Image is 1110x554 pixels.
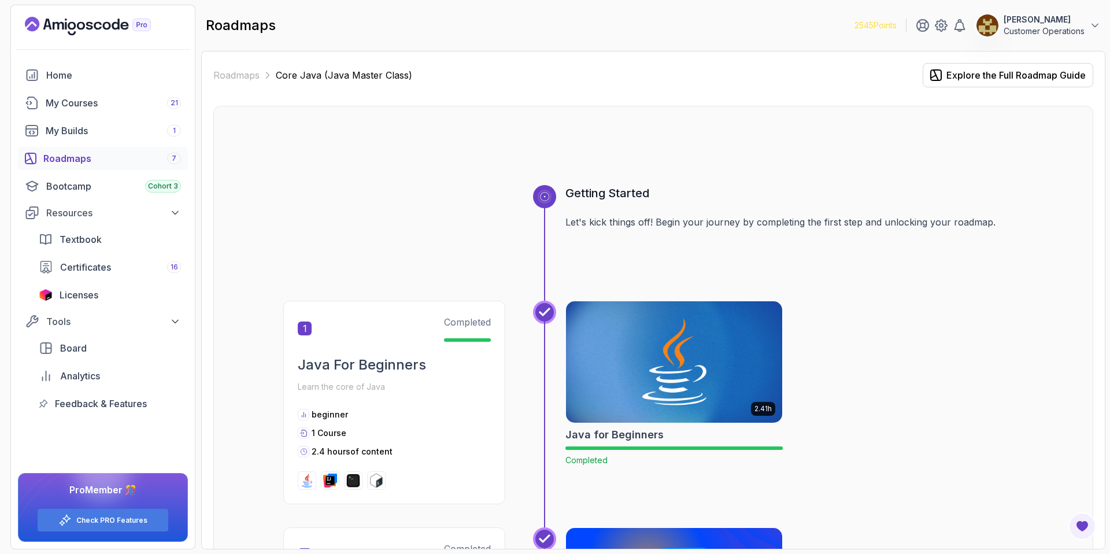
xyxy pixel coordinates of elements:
button: Check PRO Features [37,508,169,532]
p: 2.41h [754,404,772,413]
a: analytics [32,364,188,387]
span: Licenses [60,288,98,302]
button: Open Feedback Button [1068,512,1096,540]
a: certificates [32,256,188,279]
a: bootcamp [18,175,188,198]
div: Tools [46,315,181,328]
span: Feedback & Features [55,397,147,411]
span: Completed [565,455,608,465]
div: Bootcamp [46,179,181,193]
a: Roadmaps [213,68,260,82]
a: courses [18,91,188,115]
h3: Getting Started [565,185,1023,201]
span: Completed [444,316,491,328]
span: 21 [171,98,178,108]
h2: Java For Beginners [298,356,491,374]
button: Resources [18,202,188,223]
a: board [32,337,188,360]
p: Learn the core of Java [298,379,491,395]
span: Cohort 3 [148,182,178,191]
div: Explore the Full Roadmap Guide [946,68,1086,82]
a: Check PRO Features [76,516,147,525]
img: terminal logo [346,474,360,487]
a: Java for Beginners card2.41hJava for BeginnersCompleted [565,301,783,466]
p: beginner [312,409,348,420]
p: [PERSON_NAME] [1004,14,1085,25]
span: Analytics [60,369,100,383]
a: Landing page [25,17,177,35]
span: 1 [173,126,176,135]
img: Java for Beginners card [566,301,782,423]
a: feedback [32,392,188,415]
button: user profile image[PERSON_NAME]Customer Operations [976,14,1101,37]
img: bash logo [369,474,383,487]
div: Resources [46,206,181,220]
span: 1 Course [312,428,346,438]
span: 7 [172,154,176,163]
img: java logo [300,474,314,487]
a: home [18,64,188,87]
p: Let's kick things off! Begin your journey by completing the first step and unlocking your roadmap. [565,215,1023,229]
span: Certificates [60,260,111,274]
img: intellij logo [323,474,337,487]
p: Core Java (Java Master Class) [276,68,412,82]
div: Home [46,68,181,82]
p: 2.4 hours of content [312,446,393,457]
button: Tools [18,311,188,332]
span: 16 [171,263,178,272]
span: Textbook [60,232,102,246]
p: Customer Operations [1004,25,1085,37]
div: My Courses [46,96,181,110]
a: textbook [32,228,188,251]
div: My Builds [46,124,181,138]
a: roadmaps [18,147,188,170]
img: jetbrains icon [39,289,53,301]
a: builds [18,119,188,142]
span: 1 [298,322,312,335]
a: licenses [32,283,188,306]
button: Explore the Full Roadmap Guide [923,63,1093,87]
h2: Java for Beginners [565,427,664,443]
p: 2545 Points [854,20,897,31]
h2: roadmaps [206,16,276,35]
img: user profile image [976,14,998,36]
div: Roadmaps [43,152,181,165]
span: Board [60,341,87,355]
